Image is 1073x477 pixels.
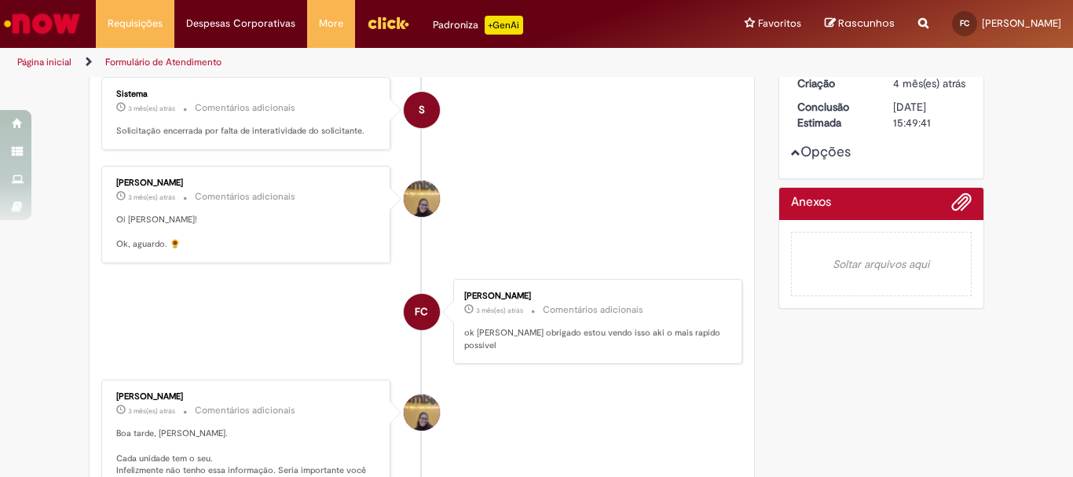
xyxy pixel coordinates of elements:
span: 3 mês(es) atrás [128,406,175,416]
span: FC [415,293,428,331]
dt: Conclusão Estimada [786,99,882,130]
em: Soltar arquivos aqui [791,232,972,296]
time: 02/06/2025 15:30:24 [476,306,523,315]
div: 09/05/2025 10:49:26 [893,75,966,91]
span: S [419,91,425,129]
div: Padroniza [433,16,523,35]
a: Página inicial [17,56,71,68]
div: [DATE] 15:49:41 [893,99,966,130]
span: Favoritos [758,16,801,31]
small: Comentários adicionais [195,190,295,204]
span: Despesas Corporativas [186,16,295,31]
div: Amanda De Campos Gomes Do Nascimento [404,181,440,217]
p: Oi [PERSON_NAME]! Ok, aguardo. 🌻 [116,214,378,251]
time: 09/05/2025 10:49:26 [893,76,965,90]
div: System [404,92,440,128]
button: Adicionar anexos [951,192,972,220]
div: [PERSON_NAME] [116,392,378,402]
a: Formulário de Atendimento [105,56,222,68]
span: FC [960,18,969,28]
img: click_logo_yellow_360x200.png [367,11,409,35]
span: More [319,16,343,31]
time: 10/06/2025 14:46:14 [128,104,175,113]
span: 3 mês(es) atrás [476,306,523,315]
h2: Anexos [791,196,831,210]
span: Rascunhos [838,16,895,31]
div: [PERSON_NAME] [116,178,378,188]
p: ok [PERSON_NAME] obrigado estou vendo isso aki o mais rapido possivel [464,327,726,351]
div: Fernando Gomes Da Cunha [404,294,440,330]
dt: Criação [786,75,882,91]
span: Requisições [108,16,163,31]
div: [PERSON_NAME] [464,292,726,301]
a: Rascunhos [825,17,895,31]
small: Comentários adicionais [543,303,643,317]
small: Comentários adicionais [195,404,295,417]
img: ServiceNow [2,8,82,39]
small: Comentários adicionais [195,101,295,115]
ul: Trilhas de página [12,48,704,77]
div: Sistema [116,90,378,99]
p: +GenAi [485,16,523,35]
span: [PERSON_NAME] [982,17,1061,30]
time: 02/06/2025 16:46:13 [128,193,175,202]
span: 4 mês(es) atrás [893,76,965,90]
time: 02/06/2025 15:27:57 [128,406,175,416]
span: 3 mês(es) atrás [128,193,175,202]
span: 3 mês(es) atrás [128,104,175,113]
p: Solicitação encerrada por falta de interatividade do solicitante. [116,125,378,138]
div: Amanda De Campos Gomes Do Nascimento [404,394,440,431]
